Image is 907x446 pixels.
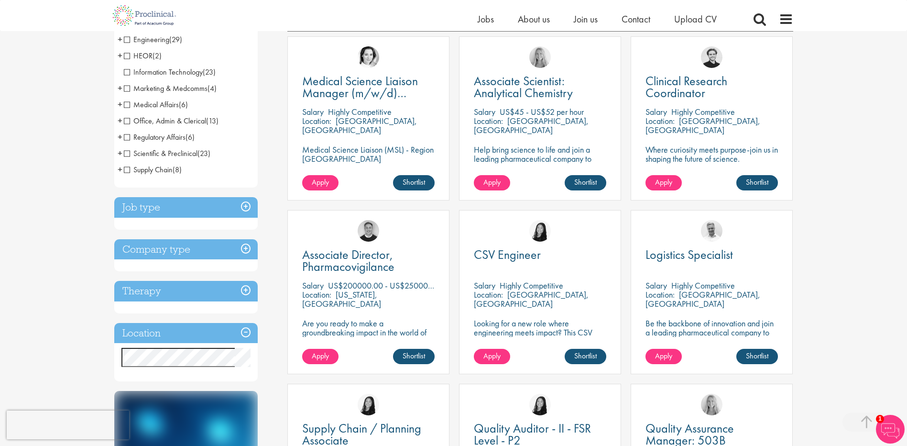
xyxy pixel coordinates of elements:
span: Information Technology [124,67,216,77]
span: (4) [208,83,217,93]
a: Numhom Sudsok [529,220,551,242]
a: Shortlist [565,349,606,364]
a: Shortlist [393,349,435,364]
span: (6) [186,132,195,142]
span: + [118,48,122,63]
img: Nico Kohlwes [701,46,722,68]
p: [GEOGRAPHIC_DATA], [GEOGRAPHIC_DATA] [302,115,417,135]
p: Looking for a new role where engineering meets impact? This CSV Engineer role is calling your name! [474,319,606,346]
span: Location: [302,289,331,300]
h3: Job type [114,197,258,218]
span: Location: [645,289,675,300]
span: HEOR [124,51,153,61]
span: (23) [203,67,216,77]
img: Greta Prestel [358,46,379,68]
p: Medical Science Liaison (MSL) - Region [GEOGRAPHIC_DATA] [302,145,435,163]
a: Bo Forsen [358,220,379,242]
span: Apply [655,177,672,187]
a: Medical Science Liaison Manager (m/w/d) Nephrologie [302,75,435,99]
a: Associate Scientist: Analytical Chemistry [474,75,606,99]
img: Chatbot [876,415,905,444]
span: Associate Scientist: Analytical Chemistry [474,73,573,101]
span: Engineering [124,34,169,45]
iframe: reCAPTCHA [7,411,129,439]
a: Apply [645,175,682,190]
a: Apply [302,175,339,190]
p: Where curiosity meets purpose-join us in shaping the future of science. [645,145,778,163]
a: Shortlist [393,175,435,190]
p: Highly Competitive [328,106,392,117]
span: Associate Director, Pharmacovigilance [302,246,394,275]
a: Upload CV [674,13,717,25]
p: Be the backbone of innovation and join a leading pharmaceutical company to help keep life-changin... [645,319,778,355]
a: Apply [474,175,510,190]
p: [GEOGRAPHIC_DATA], [GEOGRAPHIC_DATA] [474,289,589,309]
span: Medical Science Liaison Manager (m/w/d) Nephrologie [302,73,418,113]
span: Apply [312,351,329,361]
span: Apply [655,351,672,361]
p: [US_STATE], [GEOGRAPHIC_DATA] [302,289,381,309]
a: Join us [574,13,598,25]
span: Engineering [124,34,182,45]
span: Office, Admin & Clerical [124,116,219,126]
span: Location: [302,115,331,126]
p: [GEOGRAPHIC_DATA], [GEOGRAPHIC_DATA] [645,289,760,309]
span: Location: [474,115,503,126]
h3: Company type [114,239,258,260]
span: + [118,81,122,95]
span: Salary [474,280,495,291]
span: Scientific & Preclinical [124,148,197,158]
img: Shannon Briggs [529,46,551,68]
span: + [118,113,122,128]
span: Regulatory Affairs [124,132,186,142]
span: Salary [645,106,667,117]
span: Marketing & Medcomms [124,83,217,93]
span: HEOR [124,51,162,61]
span: Supply Chain [124,165,182,175]
a: About us [518,13,550,25]
span: 1 [876,415,884,423]
p: Highly Competitive [671,106,735,117]
span: (2) [153,51,162,61]
a: Shortlist [736,175,778,190]
a: Shannon Briggs [701,394,722,415]
a: Shortlist [736,349,778,364]
p: Are you ready to make a groundbreaking impact in the world of biotechnology? Join a growing compa... [302,319,435,364]
img: Numhom Sudsok [529,394,551,415]
a: Logistics Specialist [645,249,778,261]
span: (23) [197,148,210,158]
a: Contact [622,13,650,25]
span: + [118,162,122,177]
span: (29) [169,34,182,45]
a: Apply [302,349,339,364]
span: Salary [645,280,667,291]
p: Highly Competitive [500,280,563,291]
span: + [118,130,122,144]
h3: Therapy [114,281,258,301]
img: Joshua Bye [701,220,722,242]
span: Medical Affairs [124,100,188,110]
a: Apply [474,349,510,364]
p: Help bring science to life and join a leading pharmaceutical company to play a key role in delive... [474,145,606,190]
span: (8) [173,165,182,175]
span: + [118,146,122,160]
span: Location: [645,115,675,126]
span: Medical Affairs [124,100,179,110]
a: Clinical Research Coordinator [645,75,778,99]
span: Apply [483,177,501,187]
span: Apply [312,177,329,187]
span: Clinical Research Coordinator [645,73,727,101]
span: (13) [206,116,219,126]
span: + [118,97,122,111]
span: Salary [474,106,495,117]
span: Information Technology [124,67,203,77]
